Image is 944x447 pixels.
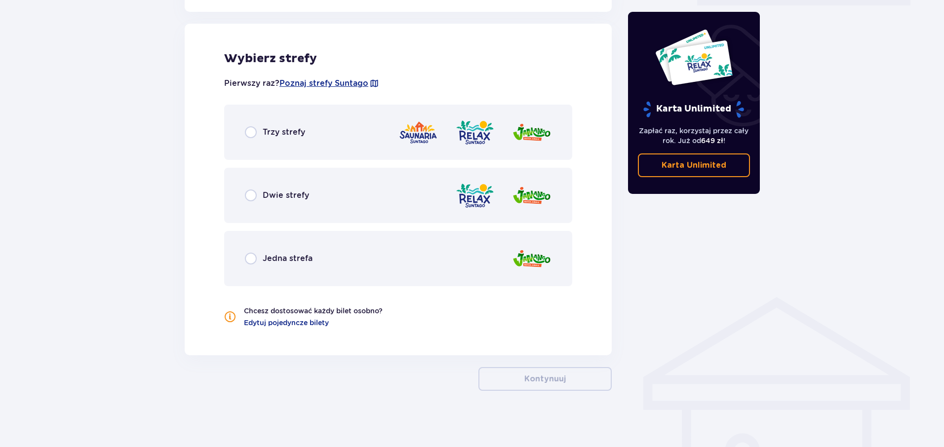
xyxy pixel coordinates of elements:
p: Trzy strefy [263,127,305,138]
img: zone logo [512,118,551,147]
img: zone logo [512,245,551,273]
p: Kontynuuj [524,373,566,384]
p: Zapłać raz, korzystaj przez cały rok. Już od ! [638,126,750,146]
img: zone logo [512,182,551,210]
img: zone logo [455,182,495,210]
span: 649 zł [701,137,723,145]
p: Jedna strefa [263,253,313,264]
p: Karta Unlimited [642,101,745,118]
p: Pierwszy raz? [224,78,379,89]
img: zone logo [455,118,495,147]
a: Edytuj pojedyncze bilety [244,318,329,328]
p: Karta Unlimited [662,160,726,171]
button: Kontynuuj [478,367,612,391]
a: Karta Unlimited [638,153,750,177]
a: Poznaj strefy Suntago [279,78,368,89]
img: zone logo [398,118,438,147]
p: Wybierz strefy [224,51,572,66]
p: Dwie strefy [263,190,309,201]
p: Chcesz dostosować każdy bilet osobno? [244,306,383,316]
